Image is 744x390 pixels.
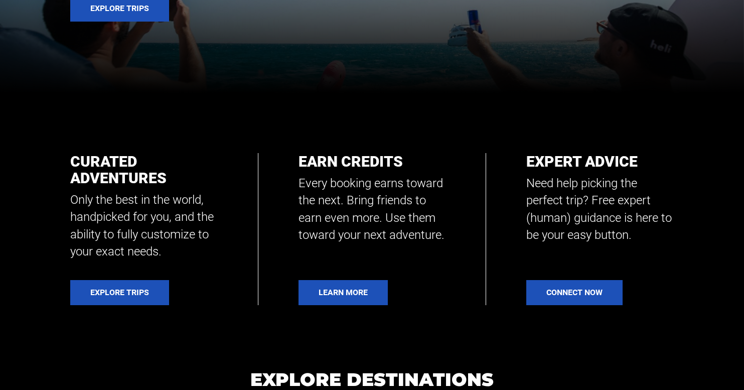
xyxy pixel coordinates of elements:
h2: Earn Credits [299,153,446,170]
h2: Curated Adventures [70,153,218,186]
p: Every booking earns toward the next. Bring friends to earn even more. Use them toward your next a... [299,175,446,243]
p: Only the best in the world, handpicked for you, and the ability to fully customize to your exact ... [70,191,218,260]
p: Need help picking the perfect trip? Free expert (human) guidance is here to be your easy button. [526,175,674,243]
h2: Expert Advice [526,153,674,170]
a: Learn More [299,280,388,305]
a: Explore Trips [70,280,169,305]
a: Connect Now [526,280,623,305]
